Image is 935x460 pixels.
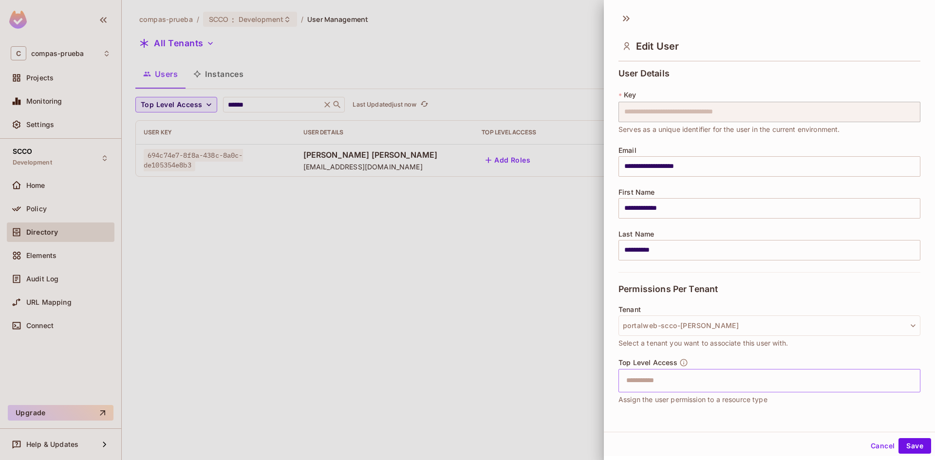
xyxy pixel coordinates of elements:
[618,188,655,196] span: First Name
[618,69,670,78] span: User Details
[618,230,654,238] span: Last Name
[898,438,931,454] button: Save
[618,315,920,336] button: portalweb-scco-[PERSON_NAME]
[624,91,636,99] span: Key
[618,359,677,367] span: Top Level Access
[618,394,767,405] span: Assign the user permission to a resource type
[915,379,917,381] button: Open
[618,284,718,294] span: Permissions Per Tenant
[618,147,636,154] span: Email
[618,306,641,313] span: Tenant
[867,438,898,454] button: Cancel
[618,338,788,349] span: Select a tenant you want to associate this user with.
[636,40,679,52] span: Edit User
[618,124,840,135] span: Serves as a unique identifier for the user in the current environment.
